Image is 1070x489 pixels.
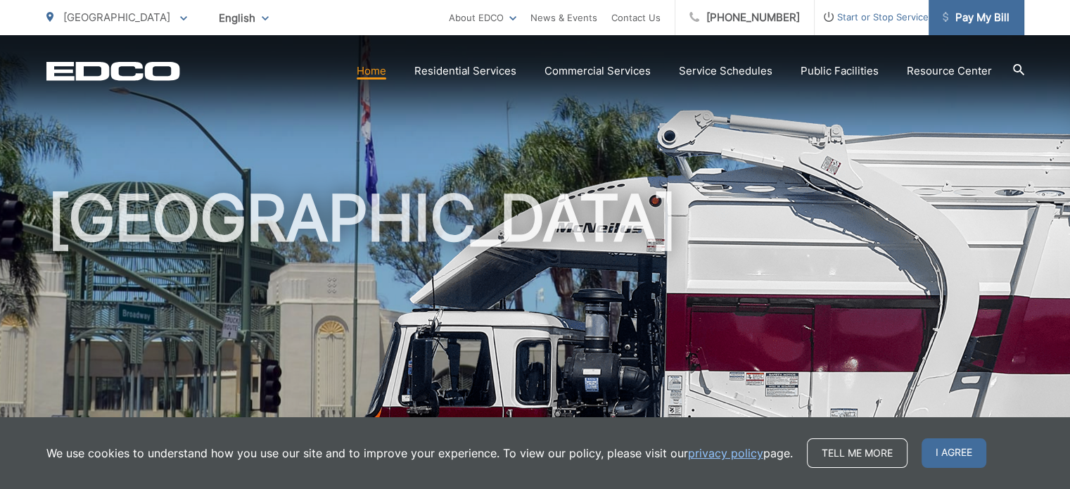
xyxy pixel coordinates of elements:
[46,445,793,462] p: We use cookies to understand how you use our site and to improve your experience. To view our pol...
[208,6,279,30] span: English
[688,445,763,462] a: privacy policy
[611,9,661,26] a: Contact Us
[357,63,386,80] a: Home
[907,63,992,80] a: Resource Center
[414,63,516,80] a: Residential Services
[63,11,170,24] span: [GEOGRAPHIC_DATA]
[544,63,651,80] a: Commercial Services
[807,438,907,468] a: Tell me more
[922,438,986,468] span: I agree
[943,9,1010,26] span: Pay My Bill
[530,9,597,26] a: News & Events
[801,63,879,80] a: Public Facilities
[679,63,772,80] a: Service Schedules
[449,9,516,26] a: About EDCO
[46,61,180,81] a: EDCD logo. Return to the homepage.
